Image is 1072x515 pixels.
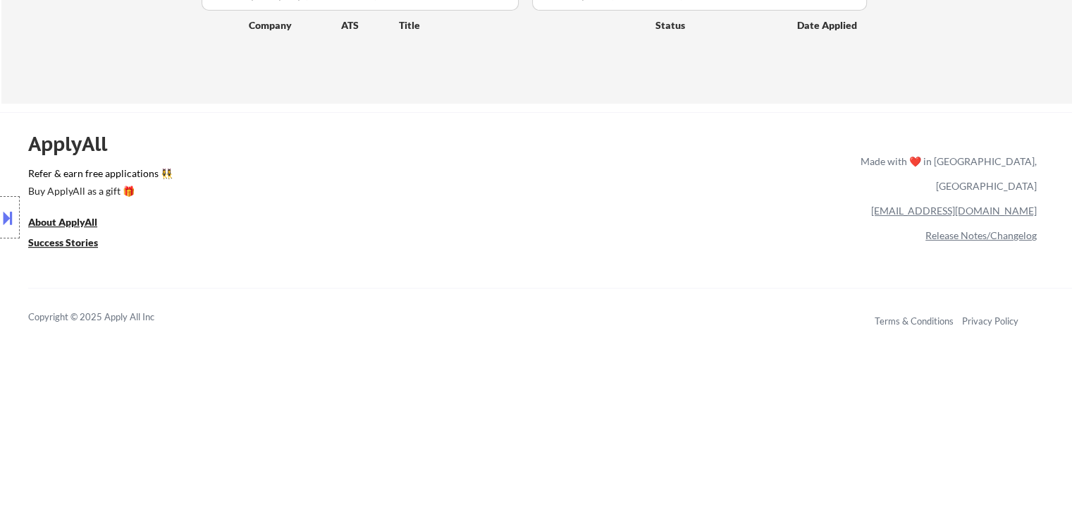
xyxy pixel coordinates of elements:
div: Company [249,18,341,32]
div: Made with ❤️ in [GEOGRAPHIC_DATA], [GEOGRAPHIC_DATA] [855,149,1037,198]
a: Terms & Conditions [875,315,954,327]
a: Refer & earn free applications 👯‍♀️ [28,169,566,183]
a: Privacy Policy [962,315,1018,327]
div: Status [655,12,777,37]
div: Title [399,18,642,32]
div: ATS [341,18,399,32]
div: Date Applied [797,18,859,32]
a: Release Notes/Changelog [925,229,1037,241]
a: [EMAIL_ADDRESS][DOMAIN_NAME] [871,205,1037,217]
